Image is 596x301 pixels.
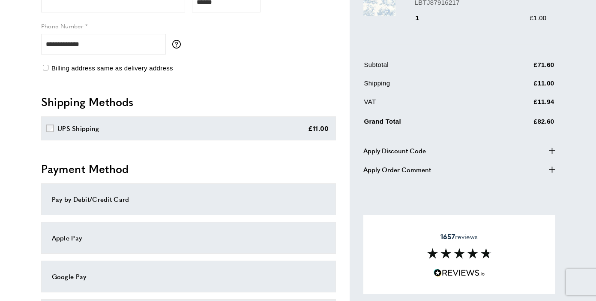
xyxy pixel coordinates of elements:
td: Subtotal [364,60,486,76]
td: VAT [364,97,486,113]
div: £11.00 [308,123,329,134]
span: Billing address same as delivery address [51,64,173,72]
strong: 1657 [440,231,455,241]
td: £11.00 [487,78,554,95]
td: £71.60 [487,60,554,76]
button: More information [172,40,185,49]
span: Apply Discount Code [363,146,426,156]
img: Reviews section [427,248,491,258]
img: Reviews.io 5 stars [434,269,485,277]
div: 1 [415,13,431,23]
td: £82.60 [487,115,554,134]
span: Phone Number [41,21,84,30]
div: Google Pay [52,271,325,282]
div: UPS Shipping [57,123,99,134]
td: Grand Total [364,115,486,134]
h2: Payment Method [41,161,336,176]
td: Shipping [364,78,486,95]
span: Apply Order Comment [363,164,431,175]
h2: Shipping Methods [41,94,336,109]
div: Pay by Debit/Credit Card [52,194,325,204]
input: Billing address same as delivery address [43,65,48,70]
div: Apple Pay [52,233,325,243]
td: £11.94 [487,97,554,113]
span: reviews [440,232,478,241]
span: £1.00 [530,14,546,21]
